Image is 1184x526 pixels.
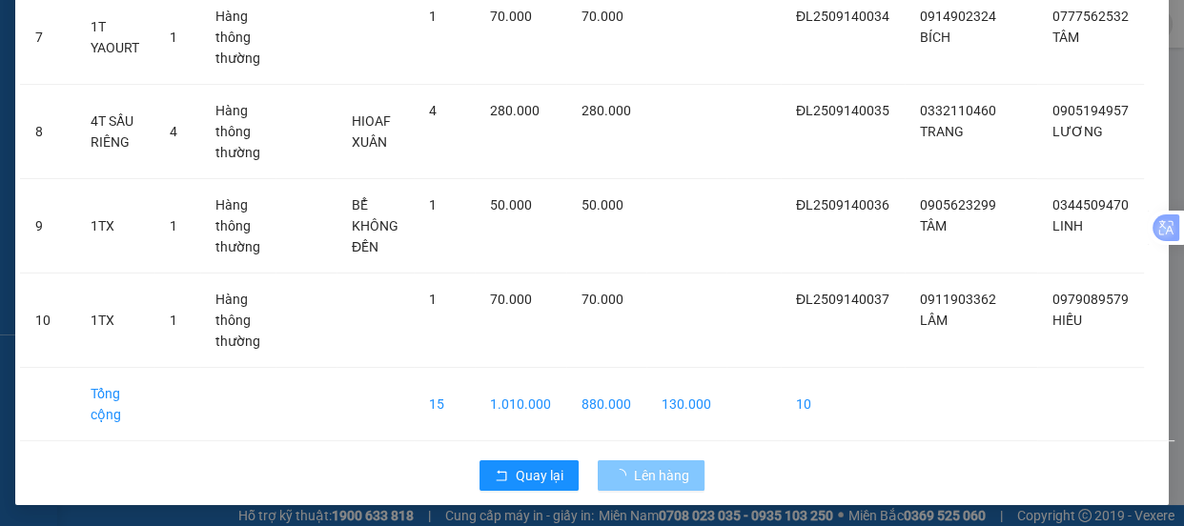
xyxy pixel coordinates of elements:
[1052,218,1083,233] span: LINH
[920,30,950,45] span: BÍCH
[200,85,276,179] td: Hàng thông thường
[170,30,177,45] span: 1
[796,9,889,24] span: ĐL2509140034
[429,103,437,118] span: 4
[796,103,889,118] span: ĐL2509140035
[920,292,996,307] span: 0911903362
[1052,197,1129,212] span: 0344509470
[75,368,154,441] td: Tổng cộng
[475,368,566,441] td: 1.010.000
[495,469,508,484] span: rollback
[16,16,46,36] span: Gửi:
[352,113,391,150] span: HIOAF XUÂN
[16,59,210,82] div: LÂM
[1052,292,1129,307] span: 0979089579
[490,292,532,307] span: 70.000
[920,9,996,24] span: 0914902324
[796,197,889,212] span: ĐL2509140036
[646,368,726,441] td: 130.000
[429,197,437,212] span: 1
[1052,9,1129,24] span: 0777562532
[20,273,75,368] td: 10
[20,179,75,273] td: 9
[490,197,532,212] span: 50.000
[223,62,357,85] div: HIẾU
[200,273,276,368] td: Hàng thông thường
[920,103,996,118] span: 0332110460
[429,292,437,307] span: 1
[414,368,475,441] td: 15
[223,16,357,62] div: Tuy Hòa ( Dọc Đường )
[75,273,154,368] td: 1TX
[582,9,623,24] span: 70.000
[582,103,631,118] span: 280.000
[223,111,357,134] div: 0
[796,292,889,307] span: ĐL2509140037
[170,124,177,139] span: 4
[75,179,154,273] td: 1TX
[16,82,210,109] div: 0911903362
[200,179,276,273] td: Hàng thông thường
[170,313,177,328] span: 1
[490,9,532,24] span: 70.000
[582,197,623,212] span: 50.000
[781,368,905,441] td: 10
[480,460,579,491] button: rollbackQuay lại
[1052,124,1103,139] span: LƯƠNG
[490,103,540,118] span: 280.000
[920,313,948,328] span: LÂM
[582,292,623,307] span: 70.000
[1052,313,1082,328] span: HIẾU
[223,18,269,38] span: Nhận:
[1052,103,1129,118] span: 0905194957
[566,368,646,441] td: 880.000
[920,197,996,212] span: 0905623299
[75,85,154,179] td: 4T SẦU RIÊNG
[598,460,704,491] button: Lên hàng
[16,16,210,59] div: [GEOGRAPHIC_DATA]
[429,9,437,24] span: 1
[352,197,398,254] span: BỂ KHÔNG ĐỀN
[170,218,177,233] span: 1
[920,218,947,233] span: TÂM
[223,85,357,111] div: 0979089579
[634,465,689,486] span: Lên hàng
[20,85,75,179] td: 8
[613,469,634,482] span: loading
[516,465,563,486] span: Quay lại
[920,124,964,139] span: TRANG
[1052,30,1079,45] span: TÂM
